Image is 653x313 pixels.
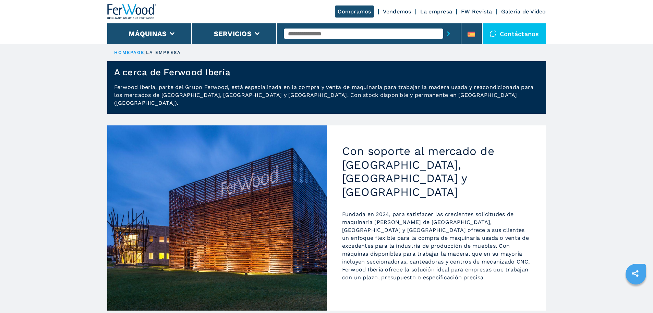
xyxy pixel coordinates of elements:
a: FW Revista [461,8,492,15]
iframe: Chat [624,282,648,308]
h1: A cerca de Ferwood Iberia [114,67,230,78]
a: La empresa [420,8,452,15]
a: sharethis [627,265,644,282]
img: Contáctanos [489,30,496,37]
p: Fundada en 2024, para satisfacer las crecientes solicitudes de maquinaria [PERSON_NAME] de [GEOGR... [342,210,531,281]
a: Galeria de Video [501,8,546,15]
button: submit-button [443,26,454,42]
p: la empresa [146,49,181,56]
button: Máquinas [129,30,167,38]
a: HOMEPAGE [114,50,145,55]
div: Contáctanos [483,23,546,44]
button: Servicios [214,30,252,38]
a: Vendemos [383,8,411,15]
span: | [144,50,146,55]
img: Con soporte al mercado de España, Portugal y Sudamérica [107,125,327,311]
h2: Con soporte al mercado de [GEOGRAPHIC_DATA], [GEOGRAPHIC_DATA] y [GEOGRAPHIC_DATA] [342,144,531,199]
a: Compramos [335,5,374,18]
img: Ferwood [107,4,157,19]
p: Ferwood Iberia, parte del Grupo Ferwood, está especializada en la compra y venta de maquinaria pa... [107,83,546,114]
